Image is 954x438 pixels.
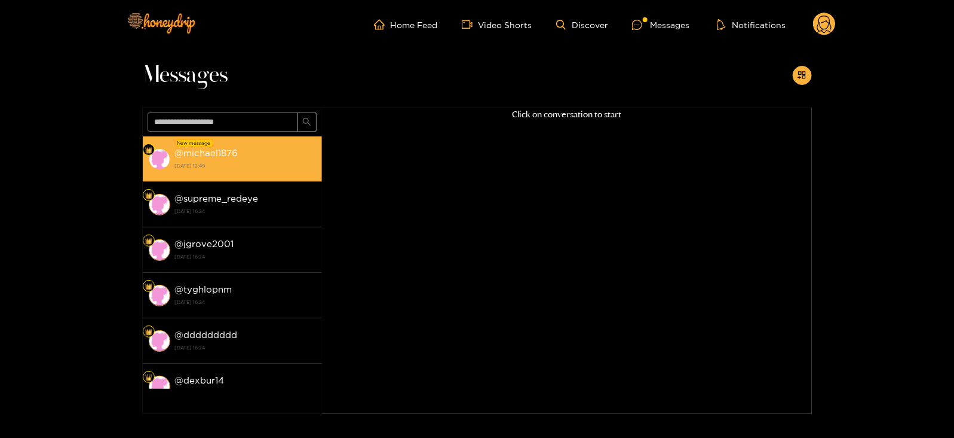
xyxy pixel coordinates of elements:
strong: @ supreme_redeye [175,193,259,203]
img: Fan Level [145,374,152,381]
div: Messages [632,18,689,32]
span: home [374,19,391,30]
strong: @ jgrove2001 [175,239,234,249]
a: Home Feed [374,19,438,30]
button: Notifications [713,19,789,31]
img: Fan Level [145,283,152,290]
span: Messages [143,61,228,90]
button: search [297,112,317,132]
strong: [DATE] 16:24 [175,342,316,353]
span: video-camera [462,19,478,30]
button: appstore-add [793,66,812,85]
strong: @ ddddddddd [175,330,238,340]
img: Fan Level [145,328,152,336]
span: search [302,117,311,127]
strong: @ michael1876 [175,148,238,158]
strong: [DATE] 16:24 [175,388,316,399]
strong: [DATE] 12:49 [175,160,316,171]
img: conversation [149,285,170,306]
img: Fan Level [145,147,152,154]
a: Video Shorts [462,19,532,30]
a: Discover [556,20,608,30]
strong: [DATE] 16:24 [175,297,316,308]
p: Click on conversation to start [322,108,812,121]
img: conversation [149,148,170,170]
img: conversation [149,330,170,352]
img: Fan Level [145,238,152,245]
img: conversation [149,239,170,261]
strong: [DATE] 16:24 [175,206,316,217]
img: Fan Level [145,192,152,199]
span: appstore-add [797,71,806,81]
img: conversation [149,376,170,397]
strong: @ dexbur14 [175,375,225,385]
img: conversation [149,194,170,215]
div: New message [176,139,213,147]
strong: [DATE] 16:24 [175,251,316,262]
strong: @ tyghlopnm [175,284,232,294]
